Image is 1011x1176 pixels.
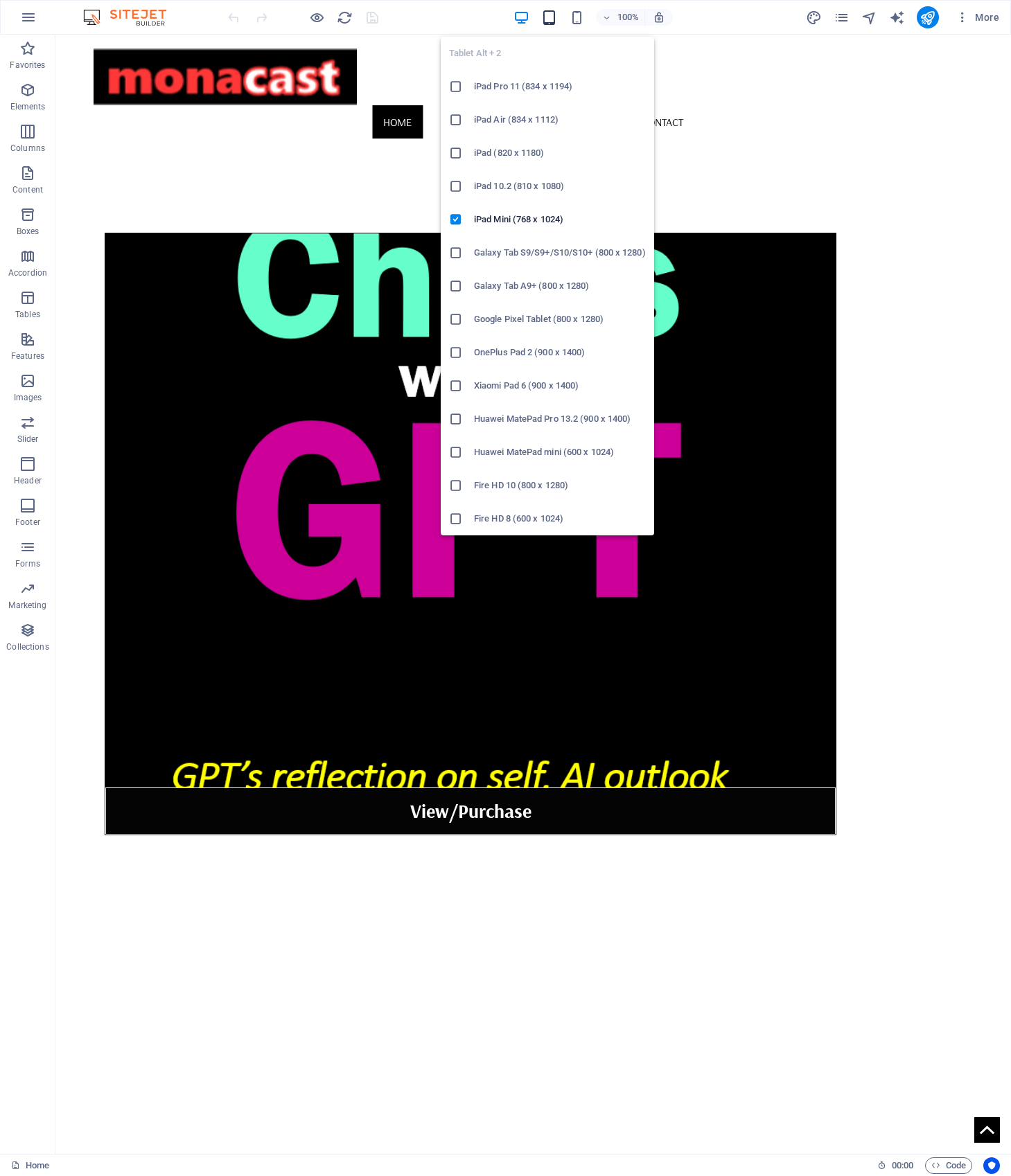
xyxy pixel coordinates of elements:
i: On resize automatically adjust zoom level to fit chosen device. [653,11,665,24]
h6: Google Pixel Tablet (800 x 1280) [474,311,646,328]
p: Favorites [10,60,45,71]
p: Content [12,184,43,195]
h6: Galaxy Tab S9/S9+/S10/S10+ (800 x 1280) [474,244,646,261]
h6: Huawei MatePad mini (600 x 1024) [474,444,646,461]
h6: iPad 10.2 (810 x 1080) [474,178,646,195]
p: Collections [6,641,49,652]
img: Editor Logo [80,9,184,26]
p: Footer [15,517,40,528]
button: Code [925,1157,972,1174]
h6: 100% [617,9,639,26]
p: Images [14,392,42,403]
i: Navigator [861,10,877,26]
h6: iPad (820 x 1180) [474,145,646,161]
h6: Huawei MatePad Pro 13.2 (900 x 1400) [474,411,646,427]
p: Tables [15,309,40,320]
h6: iPad Mini (768 x 1024) [474,211,646,228]
h6: OnePlus Pad 2 (900 x 1400) [474,344,646,361]
p: Slider [17,434,39,445]
i: Design (Ctrl+Alt+Y) [806,10,822,26]
span: 00 00 [892,1157,913,1174]
button: publish [917,6,939,28]
button: More [950,6,1005,28]
button: design [806,9,823,26]
i: Reload page [337,10,353,26]
button: Usercentrics [983,1157,1000,1174]
h6: Galaxy Tab A9+ (800 x 1280) [474,278,646,294]
button: pages [834,9,850,26]
i: AI Writer [889,10,905,26]
p: Features [11,350,44,362]
h6: iPad Air (834 x 1112) [474,112,646,128]
h6: Session time [877,1157,914,1174]
a: Click to cancel selection. Double-click to open Pages [11,1157,49,1174]
p: Elements [10,101,46,112]
h6: iPad Pro 11 (834 x 1194) [474,78,646,95]
h6: Xiaomi Pad 6 (900 x 1400) [474,377,646,394]
span: Code [931,1157,966,1174]
h6: Fire HD 10 (800 x 1280) [474,477,646,494]
button: navigator [861,9,878,26]
button: Click here to leave preview mode and continue editing [308,9,325,26]
i: Publish [920,10,935,26]
span: : [902,1160,904,1170]
p: Boxes [17,226,39,237]
i: Pages (Ctrl+Alt+S) [834,10,850,26]
button: 100% [596,9,645,26]
h6: Fire HD 8 (600 x 1024) [474,510,646,527]
span: More [956,10,999,24]
button: reload [336,9,353,26]
button: text_generator [889,9,906,26]
p: Forms [15,558,40,569]
p: Accordion [8,267,47,278]
p: Columns [10,143,45,154]
p: Header [14,475,42,486]
p: Marketing [8,600,46,611]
